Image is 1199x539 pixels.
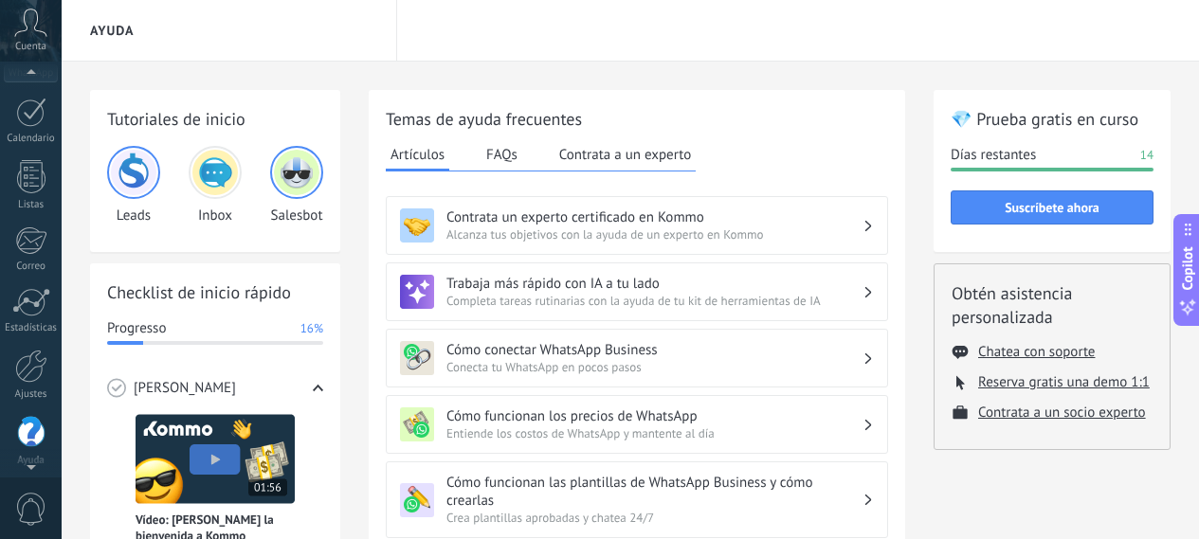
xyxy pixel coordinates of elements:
[446,293,863,309] span: Completa tareas rutinarias con la ayuda de tu kit de herramientas de IA
[300,319,323,338] span: 16%
[951,107,1154,131] h2: 💎 Prueba gratis en curso
[107,319,166,338] span: Progresso
[446,275,863,293] h3: Trabaja más rápido con IA a tu lado
[446,208,863,226] h3: Contrata un experto certificado en Kommo
[4,261,59,273] div: Correo
[446,359,863,375] span: Conecta tu WhatsApp en pocos pasos
[952,281,1153,329] h2: Obtén asistencia personalizada
[386,107,888,131] h2: Temas de ayuda frecuentes
[554,140,696,169] button: Contrata a un experto
[4,199,59,211] div: Listas
[107,146,160,225] div: Leads
[4,388,59,401] div: Ajustes
[978,343,1095,361] button: Chatea con soporte
[951,190,1154,225] button: Suscríbete ahora
[107,280,323,304] h2: Checklist de inicio rápido
[1140,146,1154,165] span: 14
[107,107,323,131] h2: Tutoriales de inicio
[4,133,59,145] div: Calendario
[386,140,449,171] button: Artículos
[270,146,323,225] div: Salesbot
[446,341,863,359] h3: Cómo conectar WhatsApp Business
[978,373,1150,391] button: Reserva gratis una demo 1:1
[136,414,295,504] img: Meet video
[446,510,863,526] span: Crea plantillas aprobadas y chatea 24/7
[481,140,522,169] button: FAQs
[1178,246,1197,290] span: Copilot
[446,226,863,243] span: Alcanza tus objetivos con la ayuda de un experto en Kommo
[15,41,46,53] span: Cuenta
[446,425,863,441] span: Entiende los costos de WhatsApp y mantente al día
[4,322,59,334] div: Estadísticas
[446,407,863,425] h3: Cómo funcionan los precios de WhatsApp
[951,146,1036,165] span: Días restantes
[1005,201,1099,214] span: Suscríbete ahora
[134,379,236,398] span: [PERSON_NAME]
[978,404,1146,422] button: Contrata a un socio experto
[189,146,242,225] div: Inbox
[446,474,863,510] h3: Cómo funcionan las plantillas de WhatsApp Business y cómo crearlas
